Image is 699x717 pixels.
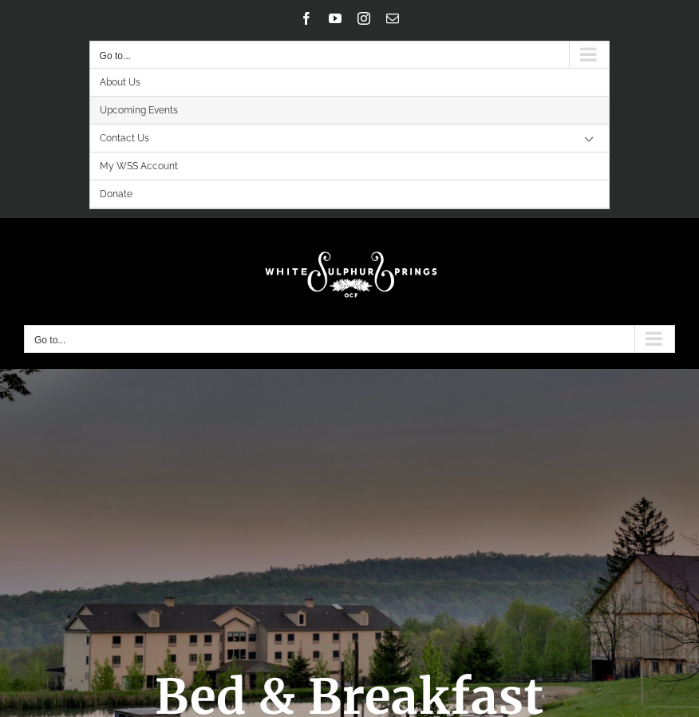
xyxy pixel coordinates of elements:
span: Go to... [100,50,131,61]
span: Donate [100,180,132,208]
a: Upcoming Events [90,97,610,125]
span: Contact Us [100,125,149,153]
button: Open submenu of Contact Us [569,125,609,153]
a: Contact Us [90,125,610,153]
a: My WSS Account [90,153,610,180]
nav: Main Menu Mobile [24,325,675,353]
a: About Us [90,69,610,97]
span: Go to... [34,335,65,346]
span: My WSS Account [100,153,178,180]
span: Upcoming Events [100,97,178,125]
button: Go to... [89,41,610,69]
nav: Secondary Mobile Menu [89,41,610,209]
a: Donate [90,180,610,208]
button: Go to... [24,325,675,353]
span: About Us [100,69,140,97]
img: White Sulphur Springs Logo [258,234,441,309]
